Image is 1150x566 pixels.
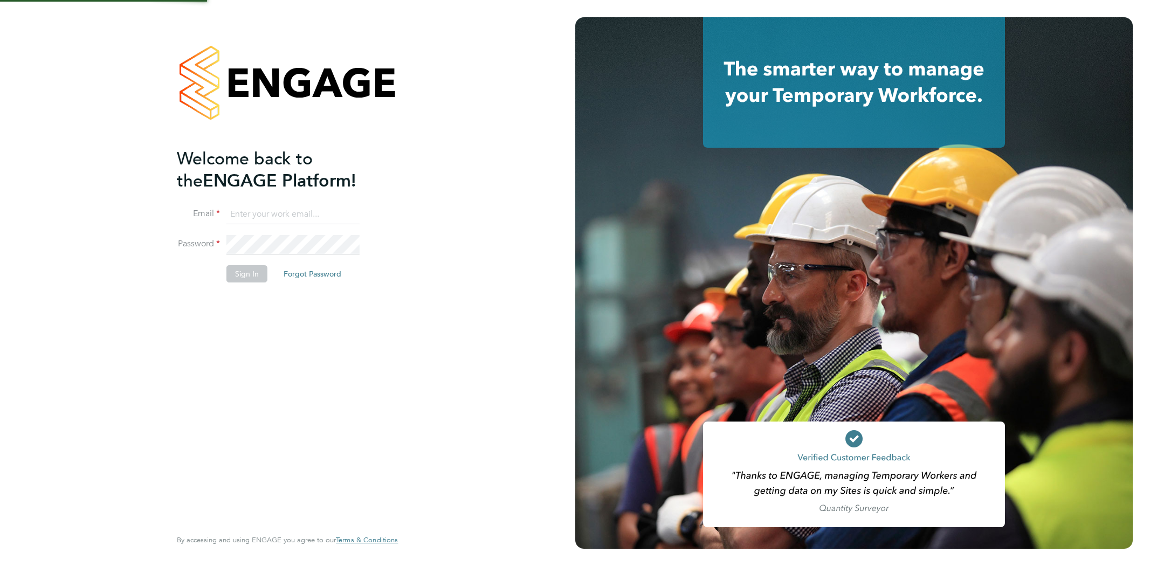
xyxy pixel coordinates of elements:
[177,535,398,544] span: By accessing and using ENGAGE you agree to our
[226,265,267,282] button: Sign In
[275,265,350,282] button: Forgot Password
[177,148,313,191] span: Welcome back to the
[177,148,387,192] h2: ENGAGE Platform!
[226,205,360,224] input: Enter your work email...
[177,238,220,250] label: Password
[336,535,398,544] span: Terms & Conditions
[177,208,220,219] label: Email
[336,536,398,544] a: Terms & Conditions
